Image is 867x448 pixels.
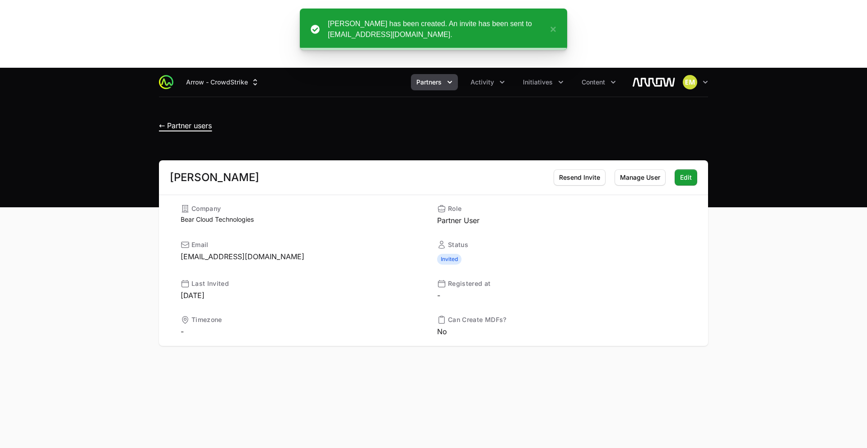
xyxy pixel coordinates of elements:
button: Edit [675,169,697,186]
div: Activity menu [465,74,510,90]
div: [PERSON_NAME] [170,172,259,183]
span: Content [582,78,605,87]
dd: No [437,326,686,337]
span: Initiatives [523,78,553,87]
button: Partners [411,74,458,90]
button: Arrow - CrowdStrike [181,74,265,90]
img: Eric Mingus [683,75,697,89]
span: Role [448,204,461,213]
div: Main navigation [173,74,621,90]
div: Initiatives menu [517,74,569,90]
button: Content [576,74,621,90]
dd: - [181,326,430,337]
div: Supplier switch menu [181,74,265,90]
span: Last Invited [191,279,229,288]
span: Partners [416,78,442,87]
dd: [EMAIL_ADDRESS][DOMAIN_NAME] [181,251,430,262]
span: Can Create MDFs? [448,315,507,324]
button: Initiatives [517,74,569,90]
a: ← Partner users [159,121,212,130]
dd: Partner User [437,215,686,226]
span: Timezone [191,315,222,324]
span: Manage User [620,172,660,183]
span: Resend Invite [559,172,600,183]
div: Partners menu [411,74,458,90]
button: Activity [465,74,510,90]
span: Registered at [448,279,491,288]
span: Company [191,204,221,213]
span: Email [191,240,209,249]
dd: - [437,290,686,301]
span: Edit [680,172,692,183]
dd: Bear Cloud Technologies [181,215,430,224]
img: ActivitySource [159,75,173,89]
dd: [DATE] [181,290,430,301]
button: Manage User [615,169,666,186]
button: Resend Invite [554,169,606,186]
div: Content menu [576,74,621,90]
span: Status [448,240,468,249]
img: Arrow [632,73,676,91]
span: Activity [471,78,494,87]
